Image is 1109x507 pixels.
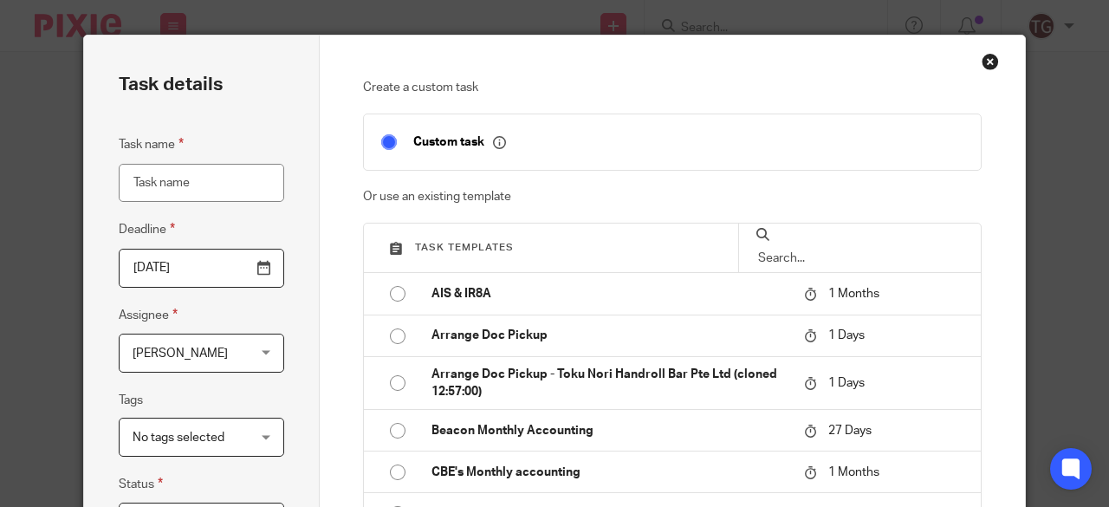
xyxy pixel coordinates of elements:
label: Assignee [119,305,178,325]
p: Beacon Monthly Accounting [431,422,788,439]
span: 1 Days [828,377,865,389]
p: Or use an existing template [363,188,983,205]
span: 1 Months [828,466,879,478]
span: 27 Days [828,425,872,437]
p: AIS & IR8A [431,285,788,302]
span: [PERSON_NAME] [133,348,228,360]
p: Arrange Doc Pickup [431,327,788,344]
div: Close this dialog window [982,53,999,70]
span: 1 Months [828,288,879,300]
h2: Task details [119,70,223,100]
p: CBE's Monthly accounting [431,464,788,481]
p: Create a custom task [363,79,983,96]
p: Arrange Doc Pickup - Toku Nori Handroll Bar Pte Ltd (cloned 12:57:00) [431,366,788,401]
span: 1 Days [828,329,865,341]
p: Custom task [413,134,506,150]
span: Task templates [415,243,514,252]
span: No tags selected [133,432,224,444]
label: Deadline [119,219,175,239]
label: Task name [119,134,184,154]
input: Pick a date [119,249,284,288]
label: Status [119,474,163,494]
label: Tags [119,392,143,409]
input: Task name [119,164,284,203]
input: Search... [756,249,963,268]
